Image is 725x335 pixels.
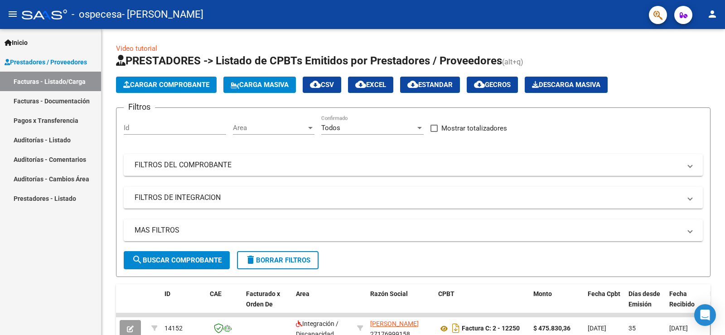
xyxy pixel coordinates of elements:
a: Video tutorial [116,44,157,53]
span: EXCEL [355,81,386,89]
datatable-header-cell: Fecha Cpbt [584,284,625,324]
span: Area [233,124,306,132]
h3: Filtros [124,101,155,113]
span: 14152 [164,325,183,332]
span: [DATE] [669,325,688,332]
span: PRESTADORES -> Listado de CPBTs Emitidos por Prestadores / Proveedores [116,54,502,67]
span: - [PERSON_NAME] [122,5,203,24]
span: 35 [628,325,636,332]
span: Buscar Comprobante [132,256,222,264]
button: Cargar Comprobante [116,77,217,93]
span: Borrar Filtros [245,256,310,264]
span: Monto [533,290,552,297]
mat-expansion-panel-header: FILTROS DEL COMPROBANTE [124,154,703,176]
div: Open Intercom Messenger [694,304,716,326]
datatable-header-cell: Facturado x Orden De [242,284,292,324]
button: Gecros [467,77,518,93]
mat-icon: cloud_download [474,79,485,90]
datatable-header-cell: Area [292,284,353,324]
mat-expansion-panel-header: MAS FILTROS [124,219,703,241]
mat-icon: cloud_download [310,79,321,90]
span: Prestadores / Proveedores [5,57,87,67]
span: Fecha Recibido [669,290,695,308]
span: Area [296,290,309,297]
span: Descarga Masiva [532,81,600,89]
span: Razón Social [370,290,408,297]
span: Mostrar totalizadores [441,123,507,134]
button: CSV [303,77,341,93]
span: Días desde Emisión [628,290,660,308]
datatable-header-cell: ID [161,284,206,324]
datatable-header-cell: Días desde Emisión [625,284,666,324]
mat-expansion-panel-header: FILTROS DE INTEGRACION [124,187,703,209]
button: Estandar [400,77,460,93]
mat-icon: cloud_download [355,79,366,90]
span: Gecros [474,81,511,89]
datatable-header-cell: Razón Social [367,284,435,324]
mat-panel-title: MAS FILTROS [135,225,681,235]
span: ID [164,290,170,297]
strong: $ 475.830,36 [533,325,570,332]
span: Cargar Comprobante [123,81,209,89]
mat-panel-title: FILTROS DEL COMPROBANTE [135,160,681,170]
span: Carga Masiva [231,81,289,89]
span: - ospecesa [72,5,122,24]
mat-icon: search [132,254,143,265]
strong: Factura C: 2 - 12250 [462,325,520,332]
span: Facturado x Orden De [246,290,280,308]
span: [PERSON_NAME] [370,320,419,327]
mat-icon: menu [7,9,18,19]
datatable-header-cell: CPBT [435,284,530,324]
span: CPBT [438,290,454,297]
span: Todos [321,124,340,132]
span: [DATE] [588,325,606,332]
button: EXCEL [348,77,393,93]
span: Fecha Cpbt [588,290,620,297]
datatable-header-cell: CAE [206,284,242,324]
span: Inicio [5,38,28,48]
span: (alt+q) [502,58,523,66]
button: Descarga Masiva [525,77,608,93]
mat-icon: delete [245,254,256,265]
span: CSV [310,81,334,89]
span: Estandar [407,81,453,89]
datatable-header-cell: Monto [530,284,584,324]
datatable-header-cell: Fecha Recibido [666,284,706,324]
button: Borrar Filtros [237,251,319,269]
button: Carga Masiva [223,77,296,93]
mat-icon: person [707,9,718,19]
button: Buscar Comprobante [124,251,230,269]
span: CAE [210,290,222,297]
mat-panel-title: FILTROS DE INTEGRACION [135,193,681,203]
mat-icon: cloud_download [407,79,418,90]
app-download-masive: Descarga masiva de comprobantes (adjuntos) [525,77,608,93]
